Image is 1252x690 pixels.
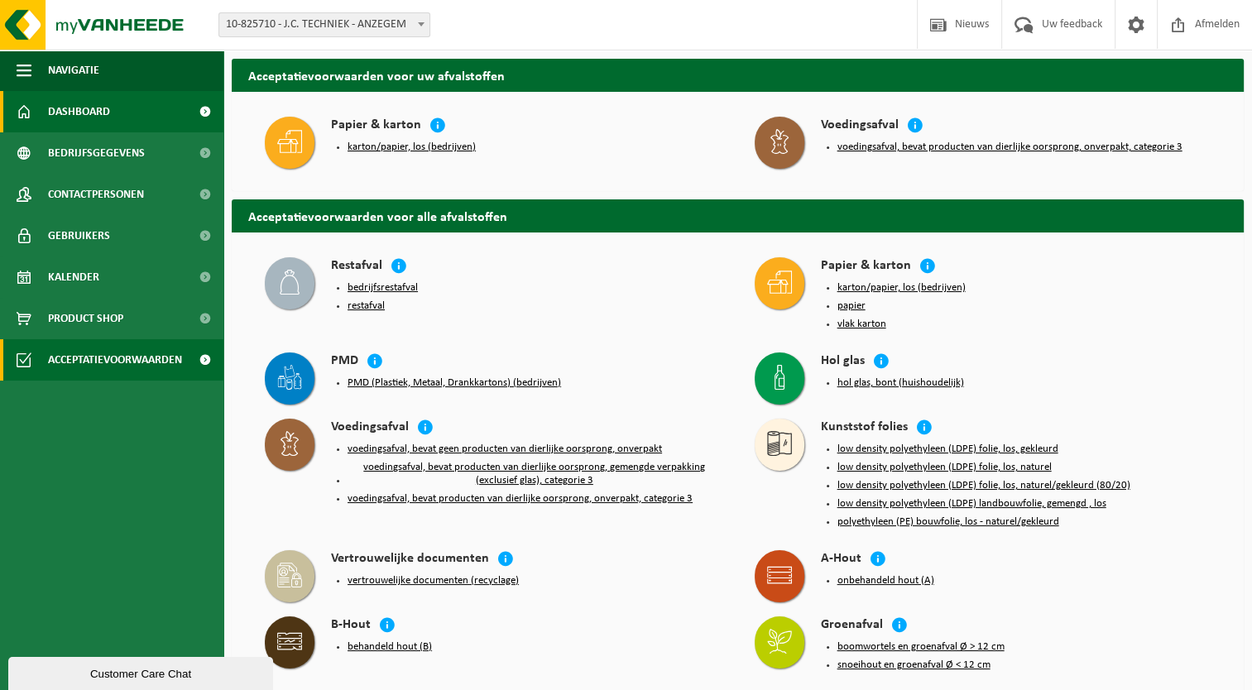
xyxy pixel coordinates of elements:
button: karton/papier, los (bedrijven) [348,141,476,154]
button: hol glas, bont (huishoudelijk) [837,376,964,390]
button: PMD (Plastiek, Metaal, Drankkartons) (bedrijven) [348,376,561,390]
h4: Voedingsafval [331,419,409,438]
h4: Vertrouwelijke documenten [331,550,489,569]
h4: Papier & karton [331,117,421,136]
h4: PMD [331,352,358,371]
button: snoeihout en groenafval Ø < 12 cm [837,659,991,672]
h4: Papier & karton [821,257,911,276]
button: polyethyleen (PE) bouwfolie, los - naturel/gekleurd [837,515,1059,529]
h4: Restafval [331,257,382,276]
h2: Acceptatievoorwaarden voor alle afvalstoffen [232,199,1244,232]
span: Dashboard [48,91,110,132]
button: low density polyethyleen (LDPE) folie, los, naturel/gekleurd (80/20) [837,479,1130,492]
span: Acceptatievoorwaarden [48,339,182,381]
span: 10-825710 - J.C. TECHNIEK - ANZEGEM [219,13,429,36]
button: voedingsafval, bevat producten van dierlijke oorsprong, onverpakt, categorie 3 [837,141,1182,154]
h2: Acceptatievoorwaarden voor uw afvalstoffen [232,59,1244,91]
span: Bedrijfsgegevens [48,132,145,174]
h4: Groenafval [821,616,883,635]
button: bedrijfsrestafval [348,281,418,295]
button: voedingsafval, bevat producten van dierlijke oorsprong, onverpakt, categorie 3 [348,492,693,506]
button: behandeld hout (B) [348,640,432,654]
button: onbehandeld hout (A) [837,574,934,587]
button: vertrouwelijke documenten (recyclage) [348,574,519,587]
span: Kalender [48,256,99,298]
span: 10-825710 - J.C. TECHNIEK - ANZEGEM [218,12,430,37]
span: Navigatie [48,50,99,91]
button: low density polyethyleen (LDPE) landbouwfolie, gemengd , los [837,497,1106,510]
button: low density polyethyleen (LDPE) folie, los, naturel [837,461,1052,474]
button: low density polyethyleen (LDPE) folie, los, gekleurd [837,443,1058,456]
button: voedingsafval, bevat geen producten van dierlijke oorsprong, onverpakt [348,443,662,456]
button: papier [837,299,866,313]
h4: Voedingsafval [821,117,899,136]
h4: Hol glas [821,352,865,371]
h4: B-Hout [331,616,371,635]
iframe: chat widget [8,654,276,690]
h4: A-Hout [821,550,861,569]
span: Contactpersonen [48,174,144,215]
button: boomwortels en groenafval Ø > 12 cm [837,640,1005,654]
button: vlak karton [837,318,886,331]
h4: Kunststof folies [821,419,908,438]
span: Gebruikers [48,215,110,256]
button: restafval [348,299,385,313]
button: voedingsafval, bevat producten van dierlijke oorsprong, gemengde verpakking (exclusief glas), cat... [348,461,722,487]
span: Product Shop [48,298,123,339]
button: karton/papier, los (bedrijven) [837,281,966,295]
